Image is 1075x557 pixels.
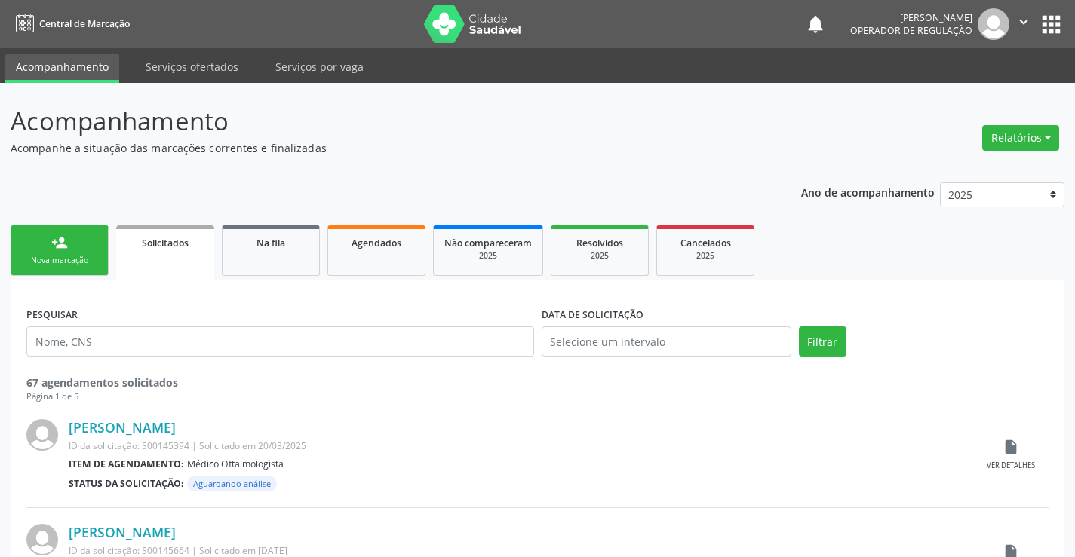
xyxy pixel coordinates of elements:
button: Filtrar [799,326,846,357]
div: 2025 [562,250,637,262]
strong: 67 agendamentos solicitados [26,375,178,390]
span: Solicitado em 20/03/2025 [199,439,306,452]
span: Resolvidos [576,237,623,249]
a: Serviços ofertados [135,54,249,80]
p: Ano de acompanhamento [801,182,935,201]
span: ID da solicitação: S00145394 | [69,439,197,452]
span: Agendados [352,237,401,249]
a: [PERSON_NAME] [69,524,176,540]
div: Ver detalhes [987,461,1035,471]
a: [PERSON_NAME] [69,419,176,436]
span: ID da solicitação: S00145664 | [69,544,197,557]
label: PESQUISAR [26,303,78,326]
span: Não compareceram [444,237,532,249]
label: DATA DE SOLICITAÇÃO [542,303,643,326]
img: img [26,419,58,451]
button: notifications [805,14,826,35]
span: Cancelados [680,237,731,249]
span: Médico Oftalmologista [187,458,284,470]
i: insert_drive_file [1003,439,1019,455]
span: Solicitados [142,237,189,249]
span: Aguardando análise [187,476,277,491]
button: apps [1038,11,1064,38]
div: 2025 [668,250,743,262]
img: img [978,8,1009,40]
span: Central de Marcação [39,17,130,30]
input: Selecione um intervalo [542,326,791,357]
a: Central de Marcação [11,11,130,36]
p: Acompanhe a situação das marcações correntes e finalizadas [11,140,748,156]
span: Solicitado em [DATE] [199,544,287,557]
a: Serviços por vaga [265,54,374,80]
b: Status da solicitação: [69,477,184,490]
div: 2025 [444,250,532,262]
span: Na fila [256,237,285,249]
p: Acompanhamento [11,103,748,140]
span: Operador de regulação [850,24,972,37]
img: img [26,524,58,555]
button: Relatórios [982,125,1059,151]
button:  [1009,8,1038,40]
div: [PERSON_NAME] [850,11,972,24]
b: Item de agendamento: [69,458,184,470]
i:  [1015,14,1032,30]
input: Nome, CNS [26,326,534,357]
a: Acompanhamento [5,54,119,83]
div: person_add [51,234,68,251]
div: Página 1 de 5 [26,390,1049,403]
div: Nova marcação [22,255,97,266]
